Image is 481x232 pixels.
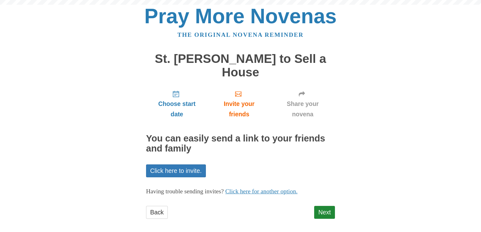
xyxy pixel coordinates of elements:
h2: You can easily send a link to your friends and family [146,134,335,154]
a: Click here to invite. [146,164,206,177]
a: Choose start date [146,85,208,123]
a: Back [146,206,168,219]
span: Having trouble sending invites? [146,188,224,195]
span: Invite your friends [214,99,264,119]
a: Invite your friends [208,85,270,123]
a: Pray More Novenas [144,4,337,28]
a: The original novena reminder [178,31,304,38]
span: Share your novena [277,99,329,119]
a: Share your novena [270,85,335,123]
a: Click here for another option. [225,188,298,195]
h1: St. [PERSON_NAME] to Sell a House [146,52,335,79]
span: Choose start date [152,99,201,119]
a: Next [314,206,335,219]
